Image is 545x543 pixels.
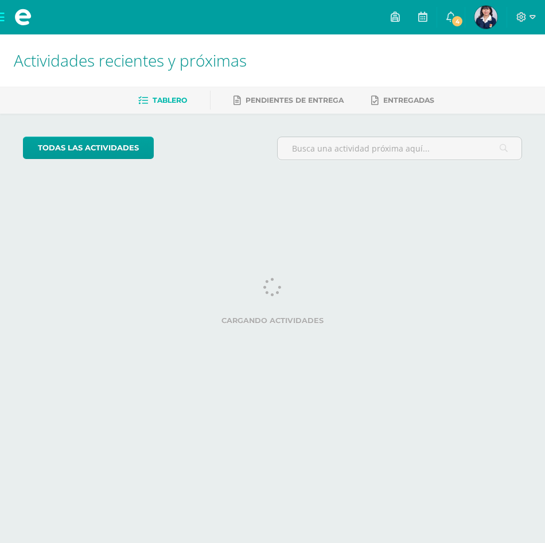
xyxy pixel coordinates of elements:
span: Entregadas [383,96,434,104]
span: Tablero [153,96,187,104]
span: 4 [451,15,464,28]
span: Pendientes de entrega [246,96,344,104]
a: Pendientes de entrega [233,91,344,110]
a: todas las Actividades [23,137,154,159]
a: Tablero [138,91,187,110]
img: 0022adc4882c02144fa1a8c7d106aa82.png [474,6,497,29]
span: Actividades recientes y próximas [14,49,247,71]
label: Cargando actividades [23,316,522,325]
a: Entregadas [371,91,434,110]
input: Busca una actividad próxima aquí... [278,137,521,160]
